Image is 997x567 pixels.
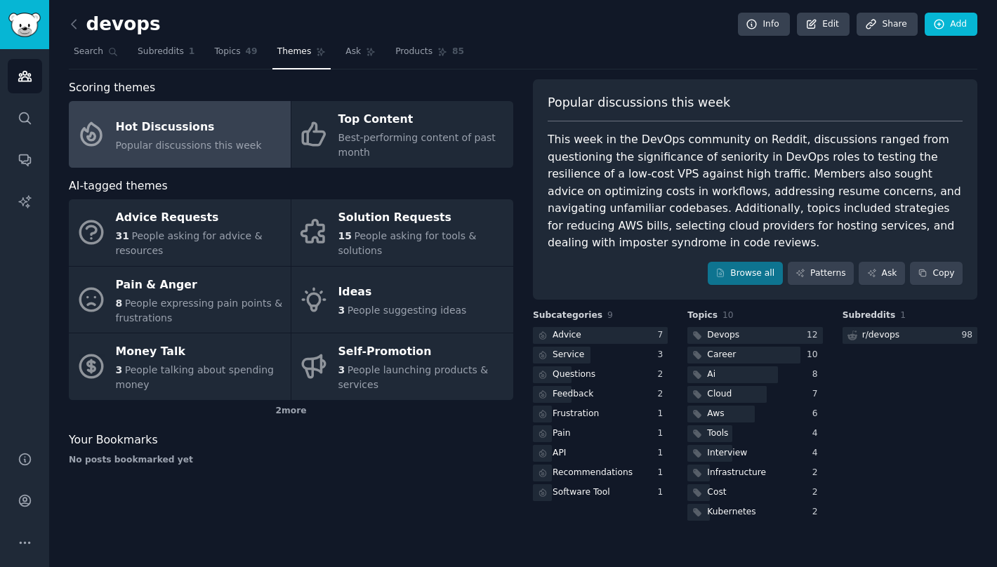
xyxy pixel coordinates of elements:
[812,408,823,420] div: 6
[8,13,41,37] img: GummySearch logo
[69,333,291,400] a: Money Talk3People talking about spending money
[291,199,513,266] a: Solution Requests15People asking for tools & solutions
[687,484,822,502] a: Cost2
[116,230,263,256] span: People asking for advice & resources
[553,388,593,401] div: Feedback
[348,305,467,316] span: People suggesting ideas
[395,46,433,58] span: Products
[925,13,977,36] a: Add
[214,46,240,58] span: Topics
[533,366,668,384] a: Questions2
[707,329,739,342] div: Devops
[687,347,822,364] a: Career10
[687,425,822,443] a: Tools4
[658,447,668,460] div: 1
[843,327,977,345] a: r/devops98
[807,349,823,361] div: 10
[69,199,291,266] a: Advice Requests31People asking for advice & resources
[707,368,715,381] div: Ai
[797,13,850,36] a: Edit
[658,408,668,420] div: 1
[687,406,822,423] a: Aws6
[900,310,906,320] span: 1
[553,447,566,460] div: API
[812,447,823,460] div: 4
[116,341,284,363] div: Money Talk
[116,364,123,375] span: 3
[812,467,823,479] div: 2
[338,230,352,241] span: 15
[116,298,123,309] span: 8
[687,366,822,384] a: Ai8
[69,79,155,97] span: Scoring themes
[533,327,668,345] a: Advice7
[246,46,258,58] span: 49
[138,46,184,58] span: Subreddits
[707,349,736,361] div: Career
[707,427,728,440] div: Tools
[687,504,822,521] a: Kubernetes2
[69,41,123,69] a: Search
[69,101,291,168] a: Hot DiscussionsPopular discussions this week
[658,368,668,381] div: 2
[209,41,262,69] a: Topics49
[116,298,283,323] span: People expressing pain points & frustrations
[116,207,284,229] div: Advice Requests
[69,13,161,36] h2: devops
[738,13,790,36] a: Info
[116,140,262,151] span: Popular discussions this week
[291,101,513,168] a: Top ContentBest-performing content of past month
[707,408,724,420] div: Aws
[272,41,331,69] a: Themes
[133,41,199,69] a: Subreddits1
[291,333,513,400] a: Self-Promotion3People launching products & services
[116,116,262,138] div: Hot Discussions
[69,267,291,333] a: Pain & Anger8People expressing pain points & frustrations
[707,506,755,519] div: Kubernetes
[553,368,595,381] div: Questions
[189,46,195,58] span: 1
[533,445,668,462] a: API1
[553,486,610,499] div: Software Tool
[707,447,747,460] div: Interview
[291,267,513,333] a: Ideas3People suggesting ideas
[553,329,581,342] div: Advice
[722,310,734,320] span: 10
[533,406,668,423] a: Frustration1
[533,465,668,482] a: Recommendations1
[390,41,469,69] a: Products85
[452,46,464,58] span: 85
[338,230,477,256] span: People asking for tools & solutions
[553,467,633,479] div: Recommendations
[812,506,823,519] div: 2
[658,388,668,401] div: 2
[788,262,854,286] a: Patterns
[607,310,613,320] span: 9
[910,262,963,286] button: Copy
[553,349,584,361] div: Service
[338,132,496,158] span: Best-performing content of past month
[338,207,506,229] div: Solution Requests
[862,329,899,342] div: r/ devops
[687,386,822,403] a: Cloud7
[807,329,823,342] div: 12
[812,427,823,440] div: 4
[533,386,668,403] a: Feedback2
[687,309,718,322] span: Topics
[857,13,917,36] a: Share
[69,454,513,467] div: No posts bookmarked yet
[533,309,602,322] span: Subcategories
[658,467,668,479] div: 1
[707,388,732,401] div: Cloud
[277,46,312,58] span: Themes
[533,347,668,364] a: Service3
[687,445,822,462] a: Interview4
[338,281,467,304] div: Ideas
[548,94,730,112] span: Popular discussions this week
[707,467,766,479] div: Infrastructure
[658,329,668,342] div: 7
[548,131,963,252] div: This week in the DevOps community on Reddit, discussions ranged from questioning the significance...
[338,364,345,375] span: 3
[812,486,823,499] div: 2
[687,327,822,345] a: Devops12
